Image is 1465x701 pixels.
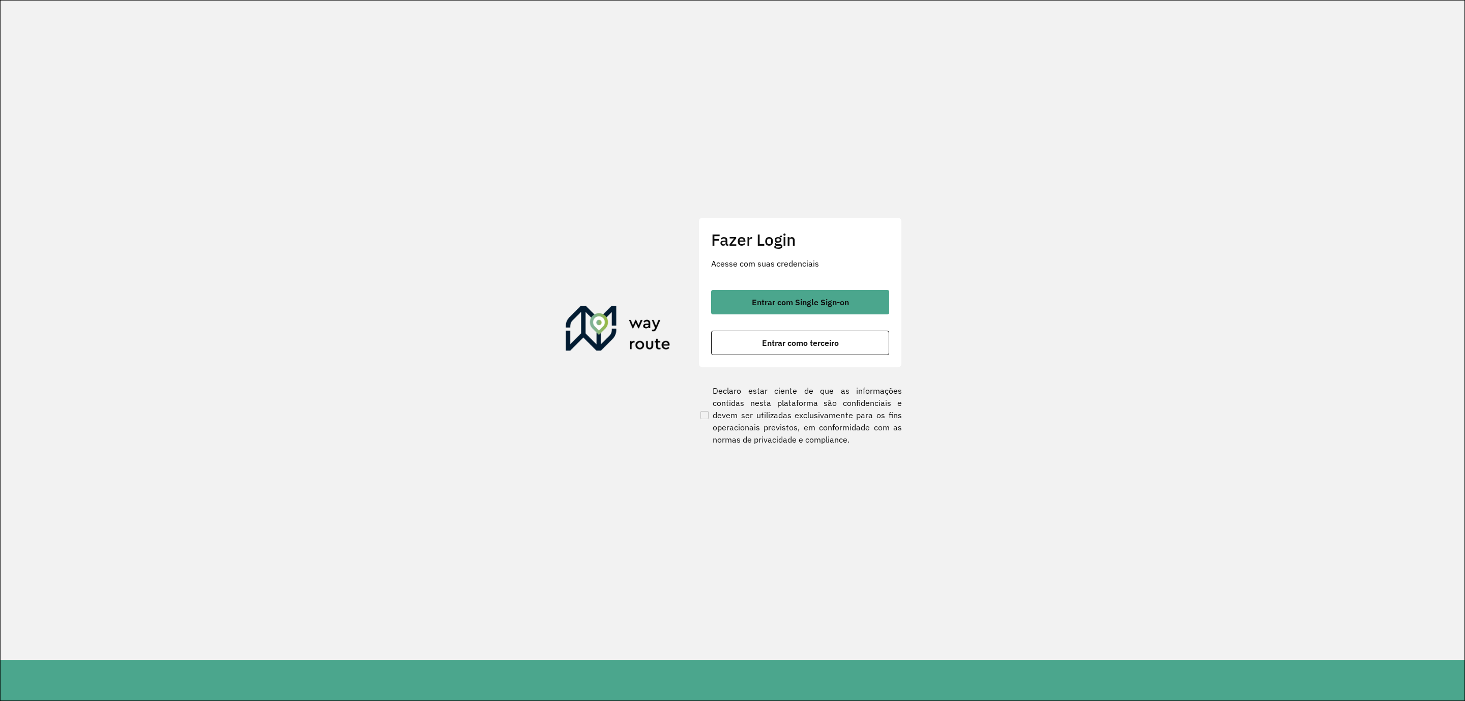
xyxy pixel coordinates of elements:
img: Roteirizador AmbevTech [566,306,670,355]
button: button [711,290,889,314]
span: Entrar com Single Sign-on [752,298,849,306]
span: Entrar como terceiro [762,339,839,347]
h2: Fazer Login [711,230,889,249]
p: Acesse com suas credenciais [711,257,889,270]
label: Declaro estar ciente de que as informações contidas nesta plataforma são confidenciais e devem se... [698,385,902,446]
button: button [711,331,889,355]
